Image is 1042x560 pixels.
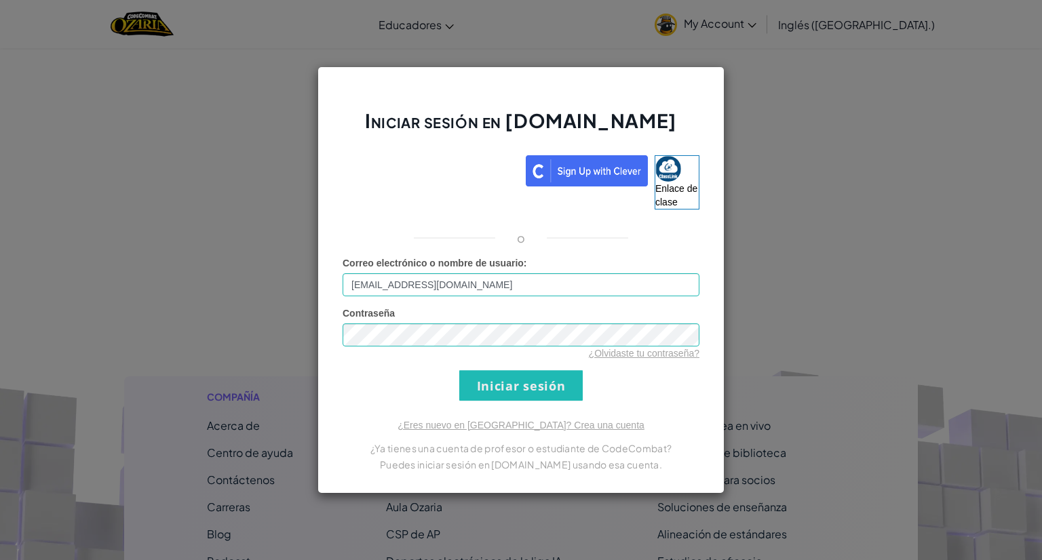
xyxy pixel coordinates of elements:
[517,230,525,245] font: o
[343,308,395,319] font: Contraseña
[365,108,676,132] font: Iniciar sesión en [DOMAIN_NAME]
[398,420,644,431] a: ¿Eres nuevo en [GEOGRAPHIC_DATA]? Crea una cuenta
[459,370,583,401] input: Iniciar sesión
[380,458,662,471] font: Puedes iniciar sesión en [DOMAIN_NAME] usando esa cuenta.
[589,348,699,359] a: ¿Olvidaste tu contraseña?
[370,442,672,454] font: ¿Ya tienes una cuenta de profesor o estudiante de CodeCombat?
[336,154,526,184] iframe: Botón de Acceder con Google
[655,156,681,182] img: classlink-logo-small.png
[343,258,524,268] font: Correo electrónico o nombre de usuario
[524,258,527,268] font: :
[526,155,648,186] img: clever_sso_button@2x.png
[655,183,697,207] font: Enlace de clase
